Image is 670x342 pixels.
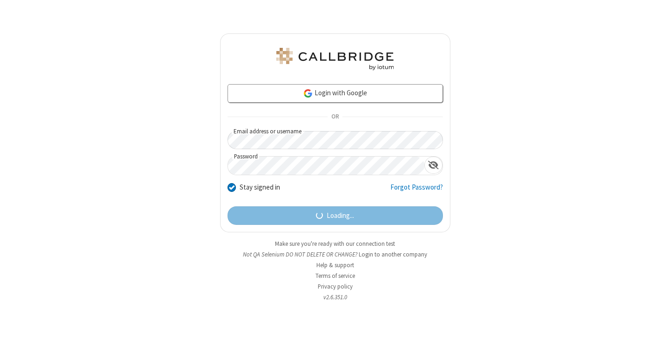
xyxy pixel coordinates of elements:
[275,48,395,70] img: QA Selenium DO NOT DELETE OR CHANGE
[327,210,354,221] span: Loading...
[275,240,395,248] a: Make sure you're ready with our connection test
[220,250,450,259] li: Not QA Selenium DO NOT DELETE OR CHANGE?
[424,157,442,174] div: Show password
[359,250,427,259] button: Login to another company
[318,283,353,290] a: Privacy policy
[228,84,443,103] a: Login with Google
[315,272,355,280] a: Terms of service
[328,111,342,124] span: OR
[228,157,424,175] input: Password
[303,88,313,99] img: google-icon.png
[647,318,663,335] iframe: Chat
[220,293,450,302] li: v2.6.351.0
[390,182,443,200] a: Forgot Password?
[228,206,443,225] button: Loading...
[228,131,443,149] input: Email address or username
[240,182,280,193] label: Stay signed in
[316,261,354,269] a: Help & support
